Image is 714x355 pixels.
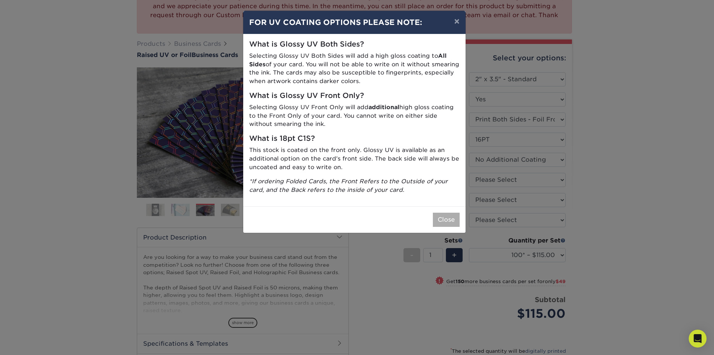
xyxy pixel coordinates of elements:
p: Selecting Glossy UV Both Sides will add a high gloss coating to of your card. You will not be abl... [249,52,460,86]
button: × [448,11,465,32]
div: Open Intercom Messenger [689,330,707,348]
i: *If ordering Folded Cards, the Front Refers to the Outside of your card, and the Back refers to t... [249,178,448,193]
button: Close [433,213,460,227]
h5: What is 18pt C1S? [249,134,460,143]
h4: FOR UV COATING OPTIONS PLEASE NOTE: [249,17,460,28]
strong: additional [369,104,399,111]
h5: What is Glossy UV Both Sides? [249,40,460,49]
h5: What is Glossy UV Front Only? [249,92,460,100]
p: This stock is coated on the front only. Glossy UV is available as an additional option on the car... [249,146,460,171]
strong: All Sides [249,52,447,68]
p: Selecting Glossy UV Front Only will add high gloss coating to the Front Only of your card. You ca... [249,103,460,129]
